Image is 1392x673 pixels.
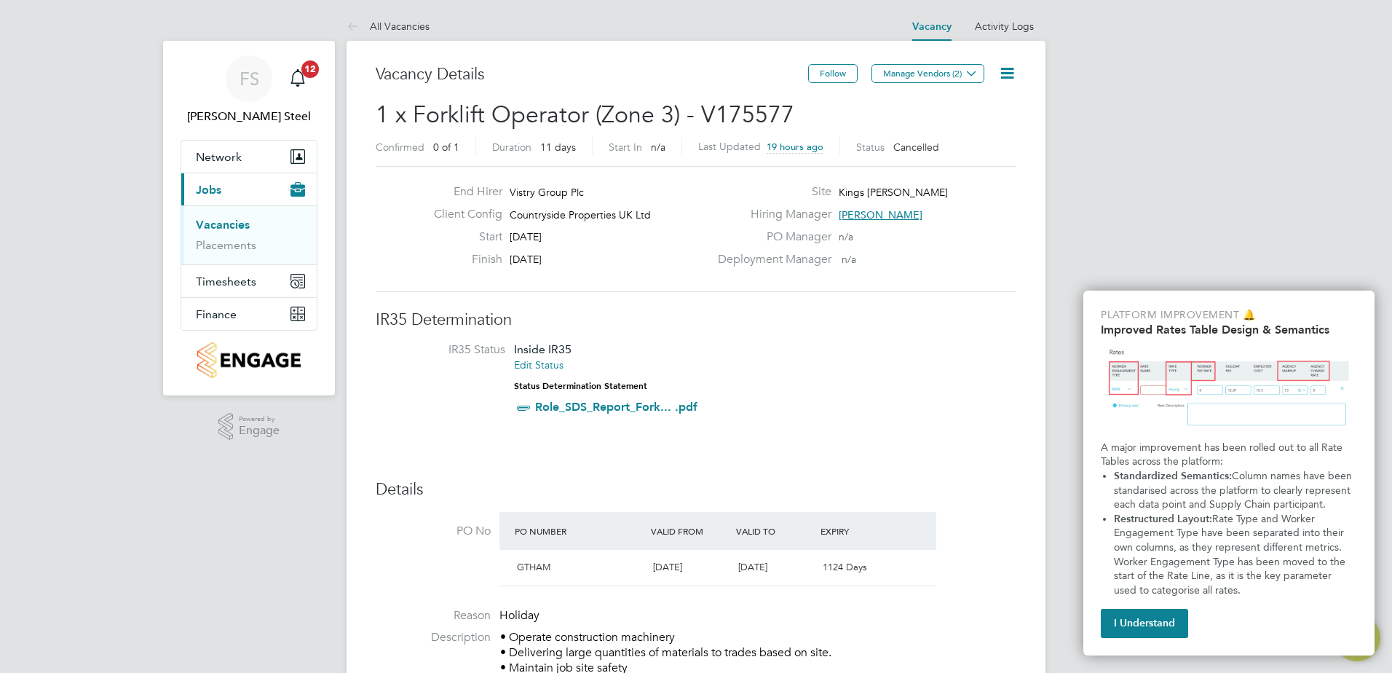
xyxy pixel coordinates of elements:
[433,141,459,154] span: 0 of 1
[376,608,491,623] label: Reason
[181,108,317,125] span: Flynn Steel
[912,20,952,33] a: Vacancy
[422,229,502,245] label: Start
[422,252,502,267] label: Finish
[510,253,542,266] span: [DATE]
[975,20,1034,33] a: Activity Logs
[732,518,818,544] div: Valid To
[514,358,563,371] a: Edit Status
[839,230,853,243] span: n/a
[1101,609,1188,638] button: I Understand
[1101,323,1357,336] h2: Improved Rates Table Design & Semantics
[510,208,651,221] span: Countryside Properties UK Ltd
[510,186,584,199] span: Vistry Group Plc
[376,101,794,129] span: 1 x Forklift Operator (Zone 3) - V175577
[540,141,576,154] span: 11 days
[1114,470,1232,482] strong: Standardized Semantics:
[163,41,335,395] nav: Main navigation
[651,141,665,154] span: n/a
[1101,441,1357,469] p: A major improvement has been rolled out to all Rate Tables across the platform:
[839,186,948,199] span: Kings [PERSON_NAME]
[842,253,856,266] span: n/a
[390,342,505,358] label: IR35 Status
[196,275,256,288] span: Timesheets
[535,400,697,414] a: Role_SDS_Report_Fork... .pdf
[767,141,823,153] span: 19 hours ago
[698,140,761,153] label: Last Updated
[709,252,831,267] label: Deployment Manager
[856,141,885,154] label: Status
[839,208,922,221] span: [PERSON_NAME]
[709,207,831,222] label: Hiring Manager
[511,518,647,544] div: PO Number
[239,413,280,425] span: Powered by
[181,55,317,125] a: Go to account details
[823,561,867,573] span: 1124 Days
[871,64,984,83] button: Manage Vendors (2)
[301,60,319,78] span: 12
[376,64,808,85] h3: Vacancy Details
[181,342,317,378] a: Go to home page
[376,479,1016,500] h3: Details
[347,20,430,33] a: All Vacancies
[196,307,237,321] span: Finance
[499,608,539,623] span: Holiday
[240,69,259,88] span: FS
[1114,513,1348,597] span: Rate Type and Worker Engagement Type have been separated into their own columns, as they represen...
[376,141,424,154] label: Confirmed
[1114,470,1355,511] span: Column names have been standarised across the platform to clearly represent each data point and S...
[196,183,221,197] span: Jobs
[514,342,572,356] span: Inside IR35
[709,184,831,200] label: Site
[653,561,682,573] span: [DATE]
[1083,291,1375,656] div: Improved Rate Table Semantics
[510,230,542,243] span: [DATE]
[517,561,551,573] span: GTHAM
[609,141,642,154] label: Start In
[1101,342,1357,435] img: Updated Rates Table Design & Semantics
[422,184,502,200] label: End Hirer
[738,561,767,573] span: [DATE]
[422,207,502,222] label: Client Config
[239,425,280,437] span: Engage
[1101,308,1357,323] p: Platform Improvement 🔔
[817,518,902,544] div: Expiry
[647,518,732,544] div: Valid From
[492,141,531,154] label: Duration
[808,64,858,83] button: Follow
[376,524,491,539] label: PO No
[893,141,939,154] span: Cancelled
[1114,513,1212,525] strong: Restructured Layout:
[709,229,831,245] label: PO Manager
[514,381,647,391] strong: Status Determination Statement
[197,342,300,378] img: countryside-properties-logo-retina.png
[196,238,256,252] a: Placements
[376,630,491,645] label: Description
[376,310,1016,331] h3: IR35 Determination
[196,150,242,164] span: Network
[196,218,250,232] a: Vacancies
